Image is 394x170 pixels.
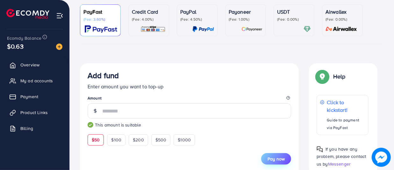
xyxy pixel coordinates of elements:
p: PayFast [83,8,117,16]
a: My ad accounts [5,74,65,87]
p: Airwallex [326,8,359,16]
p: (Fee: 0.00%) [326,17,359,22]
span: $100 [111,137,121,143]
legend: Amount [88,95,291,103]
img: card [140,25,166,33]
img: card [324,25,359,33]
p: Payoneer [229,8,262,16]
img: menu [56,12,63,19]
img: card [192,25,214,33]
button: Pay now [261,153,291,165]
a: Overview [5,58,65,71]
span: Billing [20,125,33,132]
span: $200 [133,137,144,143]
span: Ecomdy Balance [7,35,41,41]
p: (Fee: 1.00%) [229,17,262,22]
p: (Fee: 0.00%) [277,17,311,22]
span: $1000 [178,137,191,143]
img: card [85,25,117,33]
span: Payment [20,93,38,100]
img: card [304,25,311,33]
img: logo [6,9,49,19]
p: Credit Card [132,8,166,16]
img: image [56,44,62,50]
p: (Fee: 4.00%) [132,17,166,22]
span: Messenger [328,161,351,167]
img: Popup guide [317,146,323,153]
p: Help [333,73,346,80]
img: image [372,148,391,167]
img: card [241,25,262,33]
p: Click to kickstart! [327,99,365,114]
img: Popup guide [317,71,328,82]
p: Enter amount you want to top-up [88,83,291,90]
span: $0.63 [7,42,24,51]
p: USDT [277,8,311,16]
p: (Fee: 3.60%) [83,17,117,22]
p: Guide to payment via PayFast [327,116,365,132]
a: Product Links [5,106,65,119]
p: PayPal [180,8,214,16]
a: Billing [5,122,65,135]
span: $500 [155,137,167,143]
span: Pay now [268,156,285,162]
span: $50 [92,137,100,143]
span: If you have any problem, please contact us by [317,146,366,167]
small: This amount is suitable [88,122,291,128]
p: (Fee: 4.50%) [180,17,214,22]
a: Payment [5,90,65,103]
span: Overview [20,62,39,68]
h3: Add fund [88,71,119,80]
img: guide [88,122,93,128]
span: My ad accounts [20,78,53,84]
span: Product Links [20,109,48,116]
